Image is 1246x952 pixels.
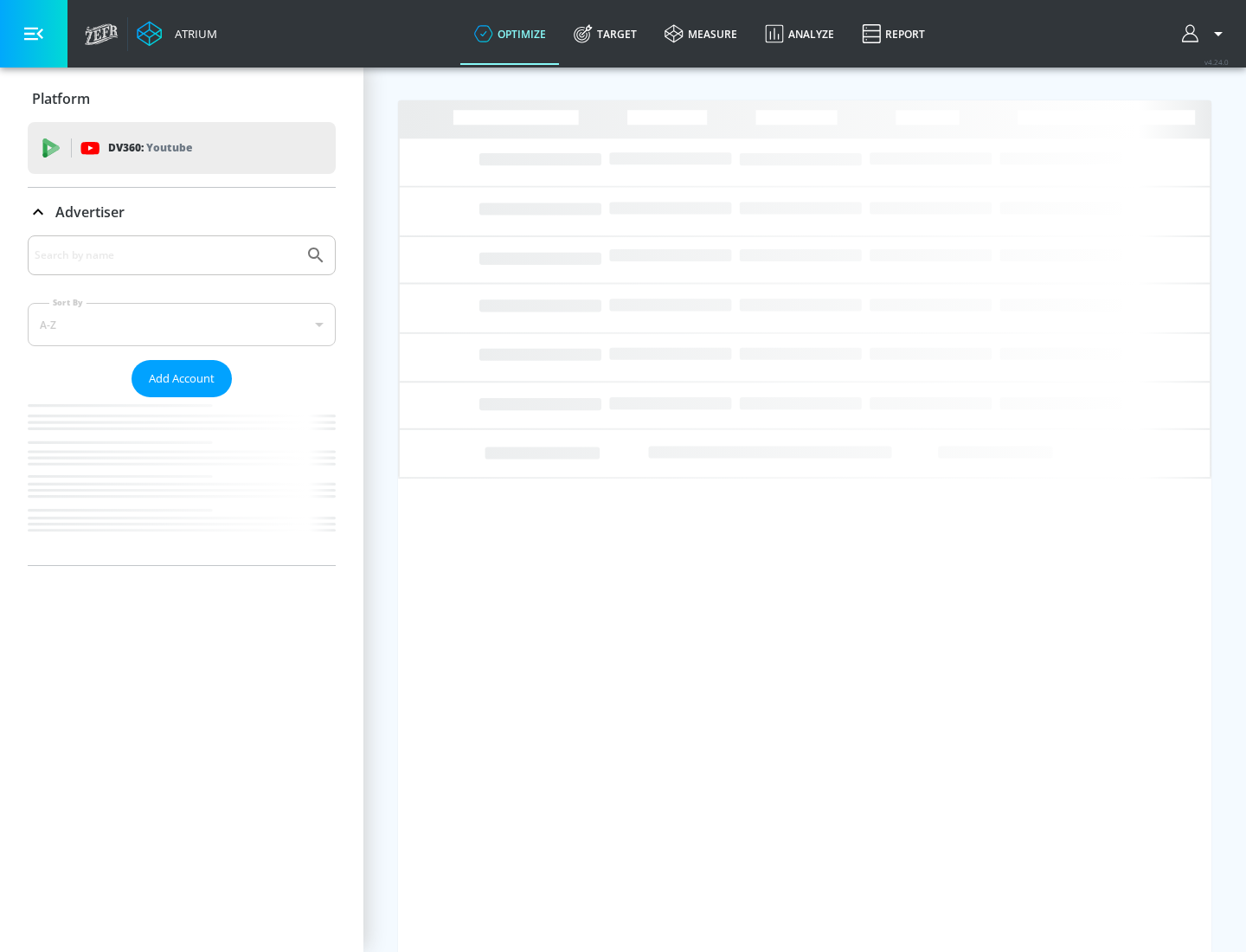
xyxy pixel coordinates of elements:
div: Platform [28,74,336,123]
div: A-Z [28,303,336,346]
div: Atrium [168,26,217,42]
a: Report [848,3,939,65]
a: Target [560,3,651,65]
div: DV360: Youtube [28,122,336,174]
nav: list of Advertiser [28,397,336,565]
p: DV360: [108,138,192,158]
div: Advertiser [28,235,336,565]
span: Add Account [149,369,215,389]
p: Advertiser [55,203,125,222]
p: Platform [32,89,90,108]
button: Add Account [132,360,232,397]
a: Analyze [751,3,848,65]
label: Sort By [49,297,87,308]
div: Advertiser [28,188,336,236]
p: Youtube [146,138,192,157]
a: optimize [460,3,560,65]
a: measure [651,3,751,65]
input: Search by name [35,244,297,267]
span: v 4.24.0 [1204,57,1229,67]
a: Atrium [137,21,217,47]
